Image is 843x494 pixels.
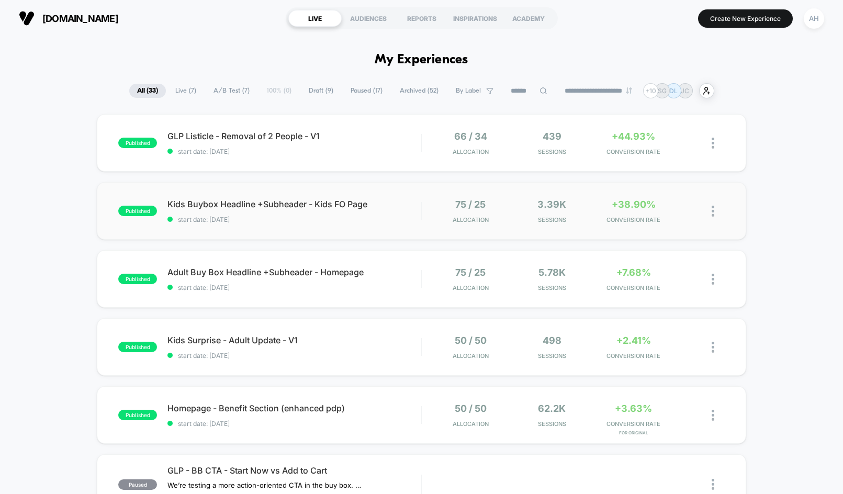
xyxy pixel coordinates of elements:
[514,352,590,360] span: Sessions
[658,87,667,95] p: SG
[16,10,121,27] button: [DOMAIN_NAME]
[801,8,827,29] button: AH
[167,352,421,360] span: start date: [DATE]
[456,87,481,95] span: By Label
[537,199,566,210] span: 3.39k
[167,84,204,98] span: Live ( 7 )
[167,199,421,209] span: Kids Buybox Headline +Subheader - Kids FO Page
[167,267,421,277] span: Adult Buy Box Headline +Subheader - Homepage
[453,284,489,291] span: Allocation
[455,267,486,278] span: 75 / 25
[538,403,566,414] span: 62.2k
[804,8,824,29] div: AH
[698,9,793,28] button: Create New Experience
[19,10,35,26] img: Visually logo
[643,83,658,98] div: + 10
[543,335,561,346] span: 498
[342,10,395,27] div: AUDIENCES
[502,10,555,27] div: ACADEMY
[167,131,421,141] span: GLP Listicle - Removal of 2 People - V1
[616,335,651,346] span: +2.41%
[129,84,166,98] span: All ( 33 )
[453,216,489,223] span: Allocation
[455,403,487,414] span: 50 / 50
[118,410,157,420] span: published
[392,84,446,98] span: Archived ( 52 )
[712,479,714,490] img: close
[118,138,157,148] span: published
[514,216,590,223] span: Sessions
[118,274,157,284] span: published
[453,352,489,360] span: Allocation
[543,131,561,142] span: 439
[167,284,421,291] span: start date: [DATE]
[167,403,421,413] span: Homepage - Benefit Section (enhanced pdp)
[712,206,714,217] img: close
[612,131,655,142] span: +44.93%
[712,410,714,421] img: close
[395,10,448,27] div: REPORTS
[514,148,590,155] span: Sessions
[167,335,421,345] span: Kids Surprise - Adult Update - V1
[288,10,342,27] div: LIVE
[206,84,257,98] span: A/B Test ( 7 )
[301,84,341,98] span: Draft ( 9 )
[595,284,672,291] span: CONVERSION RATE
[118,206,157,216] span: published
[167,420,421,428] span: start date: [DATE]
[167,148,421,155] span: start date: [DATE]
[453,148,489,155] span: Allocation
[455,335,487,346] span: 50 / 50
[455,199,486,210] span: 75 / 25
[595,352,672,360] span: CONVERSION RATE
[615,403,652,414] span: +3.63%
[514,284,590,291] span: Sessions
[118,342,157,352] span: published
[626,87,632,94] img: end
[669,87,678,95] p: DL
[712,342,714,353] img: close
[167,481,362,489] span: We’re testing a more action-oriented CTA in the buy box. The current button reads “Start Now.” We...
[595,430,672,435] span: for Original
[167,465,421,476] span: GLP - BB CTA - Start Now vs Add to Cart
[167,216,421,223] span: start date: [DATE]
[595,216,672,223] span: CONVERSION RATE
[616,267,651,278] span: +7.68%
[454,131,487,142] span: 66 / 34
[343,84,390,98] span: Paused ( 17 )
[612,199,656,210] span: +38.90%
[118,479,157,490] span: paused
[712,274,714,285] img: close
[595,148,672,155] span: CONVERSION RATE
[375,52,468,68] h1: My Experiences
[448,10,502,27] div: INSPIRATIONS
[453,420,489,428] span: Allocation
[681,87,689,95] p: JC
[595,420,672,428] span: CONVERSION RATE
[712,138,714,149] img: close
[538,267,566,278] span: 5.78k
[42,13,118,24] span: [DOMAIN_NAME]
[514,420,590,428] span: Sessions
